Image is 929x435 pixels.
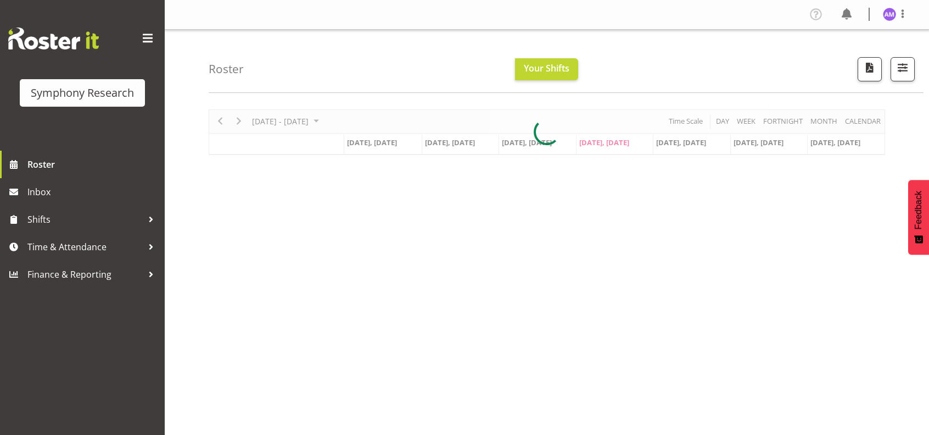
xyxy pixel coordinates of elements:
[27,211,143,228] span: Shifts
[27,266,143,283] span: Finance & Reporting
[31,85,134,101] div: Symphony Research
[8,27,99,49] img: Rosterit website logo
[27,184,159,200] span: Inbox
[515,58,578,80] button: Your Shifts
[858,57,882,81] button: Download a PDF of the roster according to the set date range.
[883,8,896,21] img: amal-makan1835.jpg
[524,62,569,74] span: Your Shifts
[891,57,915,81] button: Filter Shifts
[209,63,244,75] h4: Roster
[908,180,929,255] button: Feedback - Show survey
[27,239,143,255] span: Time & Attendance
[27,156,159,173] span: Roster
[914,191,924,229] span: Feedback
